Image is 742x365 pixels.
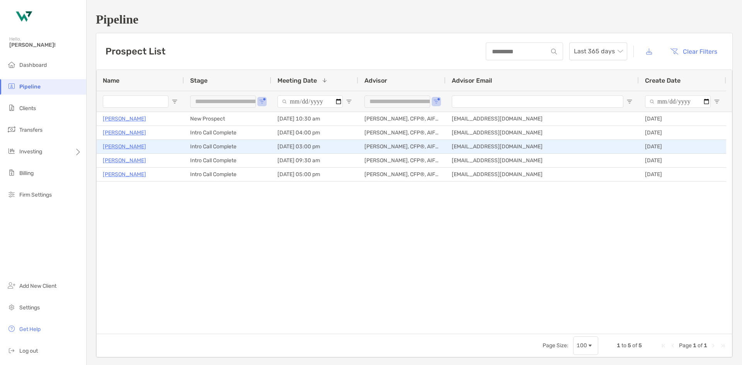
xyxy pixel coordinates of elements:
[573,336,598,355] div: Page Size
[103,128,146,138] a: [PERSON_NAME]
[446,112,639,126] div: [EMAIL_ADDRESS][DOMAIN_NAME]
[106,46,165,57] h3: Prospect List
[19,170,34,177] span: Billing
[103,95,168,108] input: Name Filter Input
[7,324,16,333] img: get-help icon
[710,343,716,349] div: Next Page
[259,98,265,105] button: Open Filter Menu
[621,342,626,349] span: to
[271,140,358,153] div: [DATE] 03:00 pm
[9,3,37,31] img: Zoe Logo
[103,77,119,84] span: Name
[679,342,692,349] span: Page
[9,42,82,48] span: [PERSON_NAME]!
[358,140,446,153] div: [PERSON_NAME], CFP®, AIF®, CRPC
[7,281,16,290] img: add_new_client icon
[19,326,41,333] span: Get Help
[670,343,676,349] div: Previous Page
[639,154,726,167] div: [DATE]
[704,342,707,349] span: 1
[358,168,446,181] div: [PERSON_NAME], CFP®, AIF®, CRPC
[358,126,446,139] div: [PERSON_NAME], CFP®, AIF®, CRPC
[19,148,42,155] span: Investing
[639,126,726,139] div: [DATE]
[551,49,557,54] img: input icon
[446,126,639,139] div: [EMAIL_ADDRESS][DOMAIN_NAME]
[626,98,633,105] button: Open Filter Menu
[271,168,358,181] div: [DATE] 05:00 pm
[346,98,352,105] button: Open Filter Menu
[645,95,711,108] input: Create Date Filter Input
[617,342,620,349] span: 1
[277,95,343,108] input: Meeting Date Filter Input
[19,105,36,112] span: Clients
[271,154,358,167] div: [DATE] 09:30 am
[19,283,56,289] span: Add New Client
[693,342,696,349] span: 1
[7,146,16,156] img: investing icon
[184,112,271,126] div: New Prospect
[446,154,639,167] div: [EMAIL_ADDRESS][DOMAIN_NAME]
[271,112,358,126] div: [DATE] 10:30 am
[7,346,16,355] img: logout icon
[96,12,733,27] h1: Pipeline
[190,77,208,84] span: Stage
[19,192,52,198] span: Firm Settings
[19,83,41,90] span: Pipeline
[574,43,623,60] span: Last 365 days
[628,342,631,349] span: 5
[103,170,146,179] a: [PERSON_NAME]
[184,140,271,153] div: Intro Call Complete
[19,348,38,354] span: Log out
[698,342,703,349] span: of
[639,140,726,153] div: [DATE]
[19,62,47,68] span: Dashboard
[452,95,623,108] input: Advisor Email Filter Input
[639,168,726,181] div: [DATE]
[7,125,16,134] img: transfers icon
[720,343,726,349] div: Last Page
[664,43,723,60] button: Clear Filters
[271,126,358,139] div: [DATE] 04:00 pm
[172,98,178,105] button: Open Filter Menu
[7,81,16,91] img: pipeline icon
[7,302,16,312] img: settings icon
[103,142,146,151] a: [PERSON_NAME]
[277,77,317,84] span: Meeting Date
[19,304,40,311] span: Settings
[452,77,492,84] span: Advisor Email
[433,98,439,105] button: Open Filter Menu
[7,103,16,112] img: clients icon
[7,60,16,69] img: dashboard icon
[645,77,681,84] span: Create Date
[577,342,587,349] div: 100
[184,126,271,139] div: Intro Call Complete
[19,127,43,133] span: Transfers
[632,342,637,349] span: of
[446,168,639,181] div: [EMAIL_ADDRESS][DOMAIN_NAME]
[358,112,446,126] div: [PERSON_NAME], CFP®, AIF®, CRPC
[103,156,146,165] a: [PERSON_NAME]
[638,342,642,349] span: 5
[364,77,387,84] span: Advisor
[543,342,568,349] div: Page Size:
[446,140,639,153] div: [EMAIL_ADDRESS][DOMAIN_NAME]
[639,112,726,126] div: [DATE]
[7,190,16,199] img: firm-settings icon
[660,343,667,349] div: First Page
[7,168,16,177] img: billing icon
[103,114,146,124] a: [PERSON_NAME]
[184,168,271,181] div: Intro Call Complete
[184,154,271,167] div: Intro Call Complete
[358,154,446,167] div: [PERSON_NAME], CFP®, AIF®, CRPC
[714,98,720,105] button: Open Filter Menu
